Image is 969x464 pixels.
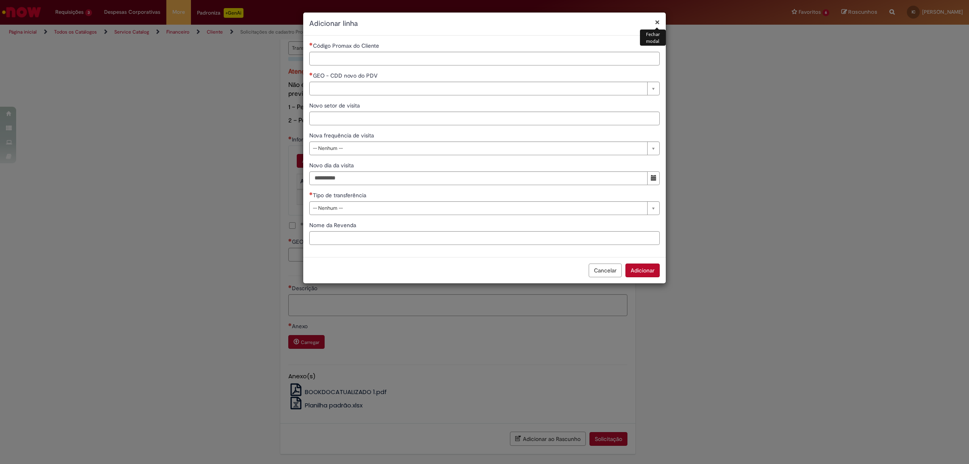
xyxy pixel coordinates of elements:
[313,192,368,199] span: Tipo de transferência
[309,162,355,169] span: Novo dia da visita
[655,18,660,26] button: Fechar modal
[309,52,660,65] input: Código Promax do Cliente
[309,231,660,245] input: Nome da Revenda
[309,192,313,195] span: Necessários
[309,112,660,125] input: Novo setor de visita
[589,264,622,277] button: Cancelar
[309,19,660,29] h2: Adicionar linha
[313,72,379,79] span: Necessários - GEO - CDD novo do PDV
[309,42,313,46] span: Necessários
[313,42,381,49] span: Código Promax do Cliente
[309,221,358,229] span: Nome da Revenda
[313,142,643,155] span: -- Nenhum --
[640,30,666,46] div: Fechar modal
[309,171,648,185] input: Novo dia da visita
[309,82,660,95] a: Limpar campo GEO - CDD novo do PDV
[313,202,643,215] span: -- Nenhum --
[309,72,313,76] span: Necessários
[625,264,660,277] button: Adicionar
[309,132,375,139] span: Nova frequência de visita
[309,102,361,109] span: Novo setor de visita
[647,171,660,185] button: Mostrar calendário para Novo dia da visita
